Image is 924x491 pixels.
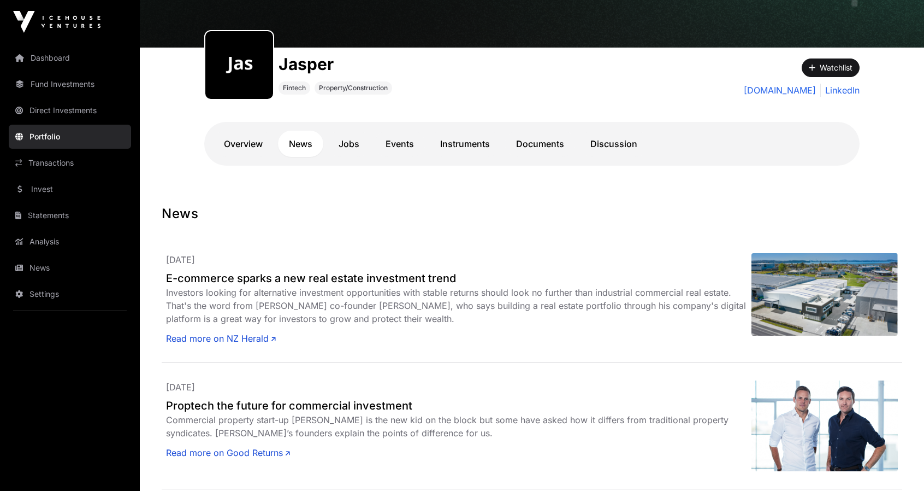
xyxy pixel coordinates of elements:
img: Icehouse Ventures Logo [13,11,100,33]
a: Transactions [9,151,131,175]
a: Proptech the future for commercial investment [166,398,751,413]
a: Direct Investments [9,98,131,122]
a: Settings [9,282,131,306]
button: Watchlist [802,59,860,77]
div: Investors looking for alternative investment opportunities with stable returns should look no fur... [166,286,751,325]
a: Analysis [9,230,131,254]
a: Invest [9,177,131,201]
a: [DOMAIN_NAME] [744,84,816,97]
iframe: Chat Widget [869,439,924,491]
a: Documents [505,131,575,157]
img: jasper175.png [210,36,269,95]
a: LinkedIn [820,84,860,97]
a: E-commerce sparks a new real estate investment trend [166,271,751,286]
a: Statements [9,203,131,227]
img: Mark-Campbell-_Mark-Hurley_Jasper.jpg [751,381,898,471]
span: Property/Construction [319,84,388,92]
h1: News [162,205,902,223]
a: Jobs [328,131,370,157]
img: KQ6URQ6ELUPB7KYMFTOBPJBM3E.png [751,253,898,336]
a: Instruments [429,131,501,157]
h1: Jasper [279,54,392,74]
a: Read more on NZ Herald [166,332,276,345]
nav: Tabs [213,131,851,157]
a: Events [375,131,425,157]
a: Read more on Good Returns [166,446,290,459]
a: Fund Investments [9,72,131,96]
a: News [278,131,323,157]
p: [DATE] [166,253,751,266]
span: Fintech [283,84,306,92]
a: Overview [213,131,274,157]
a: Dashboard [9,46,131,70]
a: Discussion [579,131,648,157]
div: Commercial property start-up [PERSON_NAME] is the new kid on the block but some have asked how it... [166,413,751,440]
p: [DATE] [166,381,751,394]
a: News [9,256,131,280]
a: Portfolio [9,125,131,149]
